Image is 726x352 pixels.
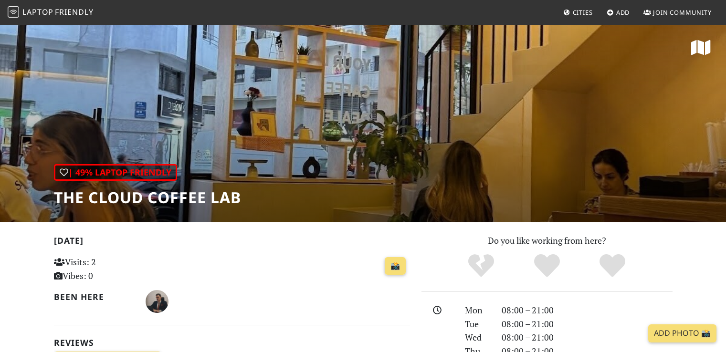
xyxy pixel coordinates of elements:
div: Wed [459,331,495,344]
a: Join Community [640,4,715,21]
h1: THE CLOUD COFFEE LAB [54,188,241,207]
div: | 49% Laptop Friendly [54,164,177,181]
div: 08:00 – 21:00 [496,317,678,331]
h2: [DATE] [54,236,410,249]
span: Riccardo Capozza [146,295,168,306]
span: Friendly [55,7,93,17]
h2: Been here [54,292,135,302]
p: Visits: 2 Vibes: 0 [54,255,165,283]
a: Add [603,4,634,21]
span: Join Community [653,8,712,17]
a: Cities [559,4,597,21]
div: Tue [459,317,495,331]
a: Add Photo 📸 [648,324,716,342]
img: 2690-riccardo.jpg [146,290,168,313]
div: 08:00 – 21:00 [496,331,678,344]
div: 08:00 – 21:00 [496,303,678,317]
div: Definitely! [579,253,645,279]
img: LaptopFriendly [8,6,19,18]
h2: Reviews [54,338,410,348]
span: Laptop [22,7,53,17]
p: Do you like working from here? [421,234,673,248]
div: Yes [514,253,580,279]
div: No [448,253,514,279]
span: Cities [573,8,593,17]
a: 📸 [385,257,406,275]
div: Mon [459,303,495,317]
a: LaptopFriendly LaptopFriendly [8,4,94,21]
span: Add [616,8,630,17]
